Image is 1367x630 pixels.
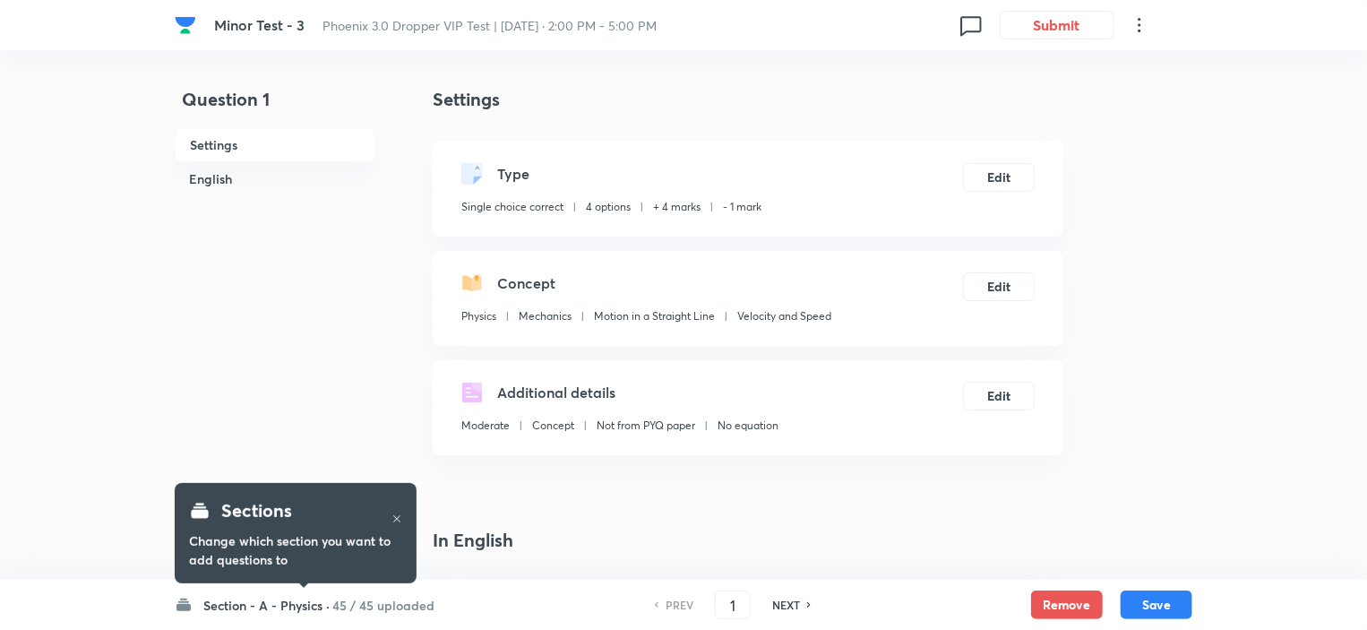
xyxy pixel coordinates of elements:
h6: English [175,162,375,195]
p: Single choice correct [461,199,563,215]
h5: Additional details [497,382,615,403]
p: Concept [532,418,574,434]
p: + 4 marks [653,199,701,215]
h6: PREV [666,597,693,613]
h6: Change which section you want to add questions to [189,531,402,569]
h4: In English [433,527,1063,554]
h5: Type [497,163,529,185]
p: Mechanics [519,308,572,324]
h5: Concept [497,272,555,294]
a: Company Logo [175,14,200,36]
button: Edit [963,382,1035,410]
p: 4 options [586,199,631,215]
p: Physics [461,308,496,324]
button: Edit [963,163,1035,192]
h6: 45 / 45 uploaded [332,596,434,615]
h4: Settings [433,86,1063,113]
h6: Settings [175,127,375,162]
img: Company Logo [175,14,196,36]
h4: Question 1 [175,86,375,127]
span: Phoenix 3.0 Dropper VIP Test | [DATE] · 2:00 PM - 5:00 PM [322,17,658,34]
h6: NEXT [772,597,800,613]
img: questionDetails.svg [461,382,483,403]
p: Moderate [461,418,510,434]
button: Save [1121,591,1192,619]
span: Minor Test - 3 [214,15,305,34]
p: Velocity and Speed [737,308,831,324]
p: Motion in a Straight Line [594,308,715,324]
button: Edit [963,272,1035,301]
h4: Sections [221,497,292,524]
p: - 1 mark [723,199,761,215]
p: No equation [718,418,778,434]
p: Not from PYQ paper [597,418,695,434]
button: Remove [1031,591,1103,619]
img: questionType.svg [461,163,483,185]
button: Submit [1000,11,1114,39]
img: questionConcept.svg [461,272,483,294]
h6: Section - A - Physics · [203,596,330,615]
